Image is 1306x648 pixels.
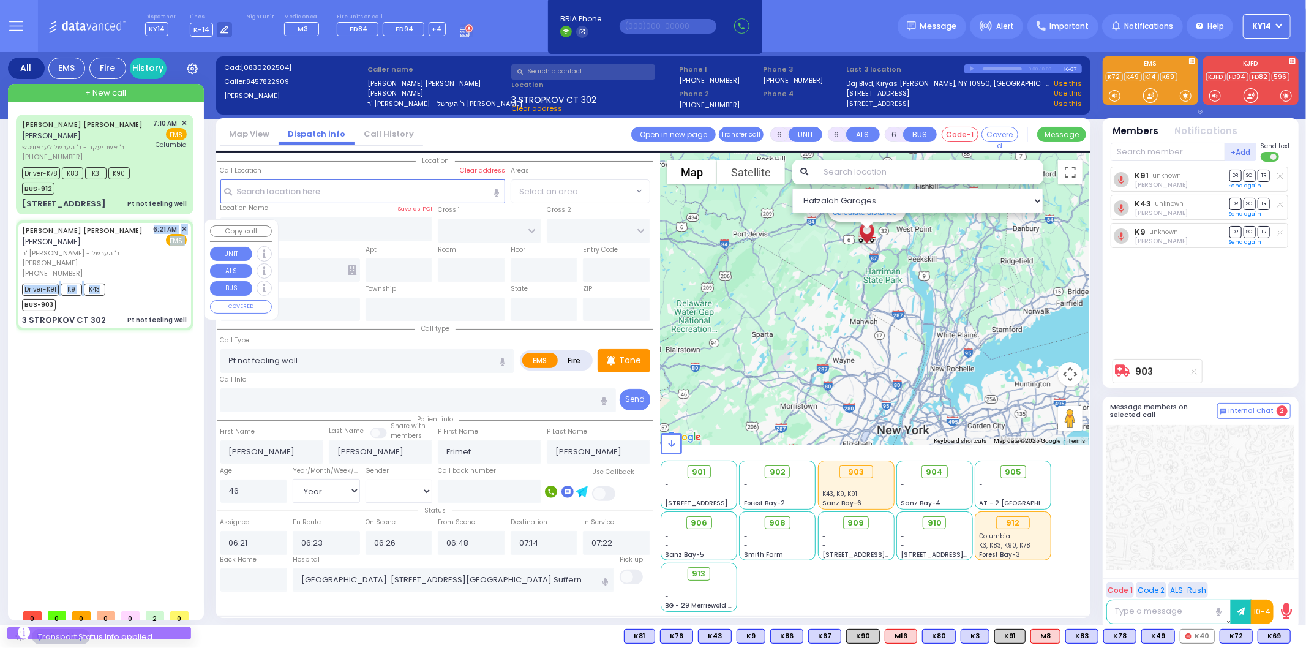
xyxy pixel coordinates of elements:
span: 6:21 AM [154,225,178,234]
a: Send again [1229,182,1262,189]
button: Code 2 [1136,582,1166,598]
a: K9 [1135,227,1146,236]
img: comment-alt.png [1220,409,1226,415]
span: 902 [770,466,786,478]
input: Search a contact [511,64,655,80]
span: - [744,489,748,499]
label: En Route [293,518,321,527]
span: unknown [1153,171,1182,180]
label: [PHONE_NUMBER] [763,75,824,85]
div: BLS [698,629,732,644]
button: Show street map [667,160,717,184]
button: Covered [981,127,1018,142]
span: Message [920,20,957,32]
span: Alert [996,21,1014,32]
button: Members [1113,124,1159,138]
label: Call Type [220,336,250,345]
div: K69 [1258,629,1291,644]
div: EMS [48,58,85,79]
label: Night unit [246,13,274,21]
button: BUS [903,127,937,142]
small: Share with [391,421,426,431]
label: Call Location [220,166,262,176]
label: State [511,284,528,294]
span: - [822,532,826,541]
label: [PERSON_NAME] [PERSON_NAME] [367,78,507,89]
span: 908 [769,517,786,529]
span: K83 [62,167,83,179]
span: Moshe Hirsch Brach [1135,208,1188,217]
label: On Scene [366,518,396,527]
button: KY14 [1243,14,1291,39]
label: Floor [511,245,525,255]
span: 0 [48,611,66,620]
a: [PERSON_NAME] [PERSON_NAME] [22,119,143,129]
div: Transport Status Info applied. [38,631,182,643]
label: Call Info [220,375,247,385]
span: Location [416,156,455,165]
label: Medic on call [284,13,323,21]
button: Transfer call [719,127,764,142]
label: Fire units on call [337,13,446,21]
span: - [744,532,748,541]
span: ר' [PERSON_NAME] - ר' הערשל [PERSON_NAME] [22,248,149,268]
a: K72 [1106,72,1123,81]
span: EMS [166,128,187,140]
span: - [666,480,669,489]
span: KY14 [145,22,168,36]
button: Drag Pegman onto the map to open Street View [1058,406,1083,431]
span: 909 [848,517,865,529]
span: - [901,480,904,489]
button: Map camera controls [1058,362,1083,386]
label: Save as POI [397,205,432,213]
span: 0 [97,611,115,620]
span: [PHONE_NUMBER] [22,152,83,162]
label: Last 3 location [847,64,964,75]
label: [PHONE_NUMBER] [679,75,740,85]
div: BLS [1220,629,1253,644]
button: UNIT [789,127,822,142]
span: TR [1258,170,1270,181]
label: Age [220,466,233,476]
div: BLS [770,629,803,644]
div: K83 [1065,629,1098,644]
label: Apt [366,245,377,255]
label: KJFD [1203,61,1299,69]
div: BLS [1103,629,1136,644]
div: BLS [808,629,841,644]
label: [PERSON_NAME] [224,91,364,101]
label: Areas [511,166,529,176]
span: Sanz Bay-6 [822,499,861,508]
a: Use this [1054,88,1082,99]
div: K-67 [1064,64,1082,73]
label: Pick up [620,555,643,565]
button: ALS [210,264,252,279]
span: Phone 3 [763,64,843,75]
span: Forest Bay-3 [980,550,1021,559]
span: - [666,541,669,550]
button: ALS [846,127,880,142]
span: [0830202504] [241,62,291,72]
div: MAYER YITZCHOK GLUCKMAN [851,205,882,251]
a: Open in new page [631,127,716,142]
span: DR [1229,198,1242,209]
label: Call back number [438,466,496,476]
span: 905 [1005,466,1021,478]
button: Code-1 [942,127,978,142]
div: K67 [808,629,841,644]
span: Internal Chat [1229,407,1274,415]
span: - [666,592,669,601]
span: Select an area [519,186,578,198]
button: 10-4 [1251,600,1274,624]
a: 596 [1272,72,1289,81]
span: SO [1244,226,1256,238]
label: Turn off text [1261,151,1280,163]
span: David Ungar [1135,236,1188,246]
input: Search location [816,160,1043,184]
div: K43 [698,629,732,644]
div: 3 STROPKOV CT 302 [22,314,106,326]
span: [STREET_ADDRESS][PERSON_NAME] [901,550,1016,559]
span: Driver-K91 [22,284,59,296]
label: Back Home [220,555,257,565]
label: Caller: [224,77,364,87]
